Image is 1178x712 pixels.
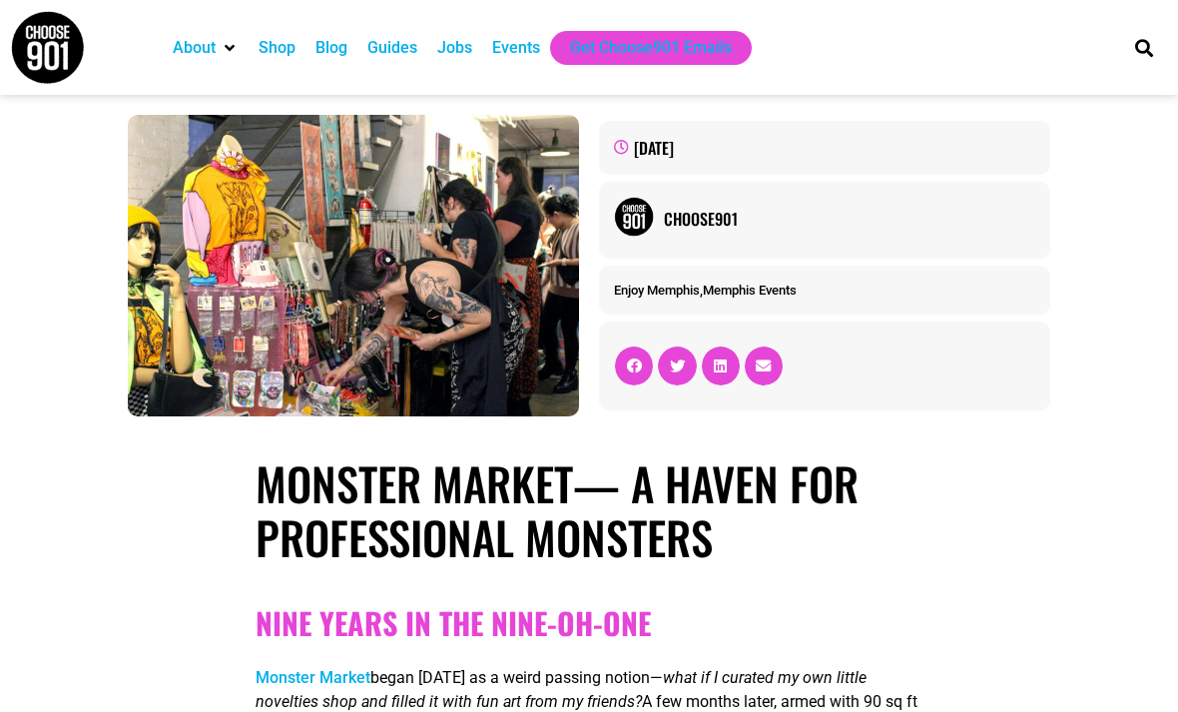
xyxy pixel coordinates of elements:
div: Share on email [745,347,783,384]
b: Nine Years in the Nine-Oh-One [256,600,651,645]
a: Choose901 [664,207,1035,231]
a: Enjoy Memphis [614,283,700,298]
a: Memphis Events [703,283,797,298]
div: Share on facebook [615,347,653,384]
a: Blog [315,36,347,60]
a: Get Choose901 Emails [570,36,732,60]
time: [DATE] [634,136,674,160]
a: Shop [259,36,295,60]
a: Guides [367,36,417,60]
a: About [173,36,216,60]
div: Share on linkedin [702,347,740,384]
a: Events [492,36,540,60]
a: Jobs [437,36,472,60]
nav: Main nav [163,31,1101,65]
div: Search [1127,31,1160,64]
img: Picture of Choose901 [614,197,654,237]
h1: Monster Market— A Haven for Professional Monsters [256,456,922,564]
span: began [DATE] as a weird passing notion— [256,668,663,687]
span: , [614,283,797,298]
div: About [163,31,249,65]
a: Monster Market [256,668,370,687]
div: Share on twitter [658,347,696,384]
